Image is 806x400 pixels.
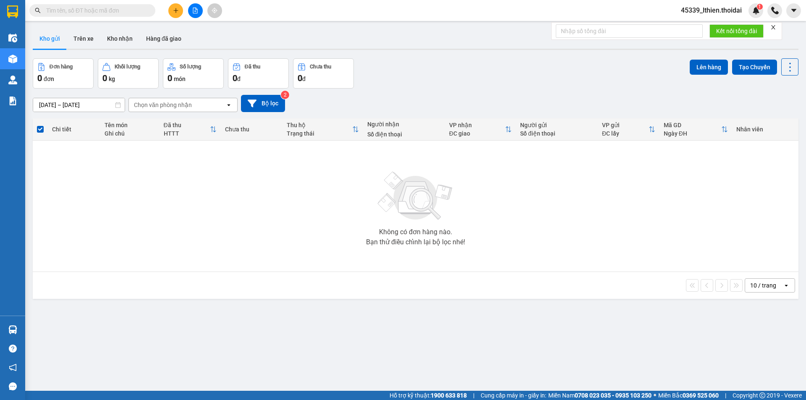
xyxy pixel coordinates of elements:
[664,122,721,128] div: Mã GD
[473,391,474,400] span: |
[228,58,289,89] button: Đã thu0đ
[233,73,237,83] span: 0
[287,122,352,128] div: Thu hộ
[102,73,107,83] span: 0
[287,130,352,137] div: Trạng thái
[33,58,94,89] button: Đơn hàng0đơn
[283,118,363,141] th: Toggle SortBy
[302,76,306,82] span: đ
[44,76,54,82] span: đơn
[790,7,798,14] span: caret-down
[174,76,186,82] span: món
[225,102,232,108] svg: open
[654,394,656,397] span: ⚪️
[33,29,67,49] button: Kho gửi
[575,392,652,399] strong: 0708 023 035 - 0935 103 250
[298,73,302,83] span: 0
[8,325,17,334] img: warehouse-icon
[598,118,659,141] th: Toggle SortBy
[167,73,172,83] span: 0
[237,76,241,82] span: đ
[9,363,17,371] span: notification
[7,5,18,18] img: logo-vxr
[602,122,649,128] div: VP gửi
[109,76,115,82] span: kg
[98,58,159,89] button: Khối lượng0kg
[758,4,761,10] span: 1
[160,118,221,141] th: Toggle SortBy
[139,29,188,49] button: Hàng đã giao
[602,130,649,137] div: ĐC lấy
[374,167,458,225] img: svg+xml;base64,PHN2ZyBjbGFzcz0ibGlzdC1wbHVnX19zdmciIHhtbG5zPSJodHRwOi8vd3d3LnczLm9yZy8yMDAwL3N2Zy...
[783,282,790,289] svg: open
[716,26,757,36] span: Kết nối tổng đài
[105,122,155,128] div: Tên món
[33,98,125,112] input: Select a date range.
[736,126,794,133] div: Nhân viên
[750,281,776,290] div: 10 / trang
[52,126,96,133] div: Chi tiết
[212,8,217,13] span: aim
[8,76,17,84] img: warehouse-icon
[164,130,210,137] div: HTTT
[192,8,198,13] span: file-add
[9,345,17,353] span: question-circle
[8,55,17,63] img: warehouse-icon
[164,122,210,128] div: Đã thu
[168,3,183,18] button: plus
[241,95,285,112] button: Bộ lọc
[8,34,17,42] img: warehouse-icon
[548,391,652,400] span: Miền Nam
[770,24,776,30] span: close
[366,239,465,246] div: Bạn thử điều chỉnh lại bộ lọc nhé!
[310,64,331,70] div: Chưa thu
[367,121,441,128] div: Người nhận
[674,5,748,16] span: 45339_lthien.thoidai
[225,126,278,133] div: Chưa thu
[683,392,719,399] strong: 0369 525 060
[293,58,354,89] button: Chưa thu0đ
[520,130,594,137] div: Số điện thoại
[46,6,145,15] input: Tìm tên, số ĐT hoặc mã đơn
[664,130,721,137] div: Ngày ĐH
[67,29,100,49] button: Trên xe
[752,7,760,14] img: icon-new-feature
[390,391,467,400] span: Hỗ trợ kỹ thuật:
[379,229,452,235] div: Không có đơn hàng nào.
[759,392,765,398] span: copyright
[449,122,505,128] div: VP nhận
[556,24,703,38] input: Nhập số tổng đài
[281,91,289,99] sup: 2
[134,101,192,109] div: Chọn văn phòng nhận
[481,391,546,400] span: Cung cấp máy in - giấy in:
[180,64,201,70] div: Số lượng
[786,3,801,18] button: caret-down
[188,3,203,18] button: file-add
[658,391,719,400] span: Miền Bắc
[163,58,224,89] button: Số lượng0món
[520,122,594,128] div: Người gửi
[37,73,42,83] span: 0
[367,131,441,138] div: Số điện thoại
[115,64,140,70] div: Khối lượng
[207,3,222,18] button: aim
[725,391,726,400] span: |
[431,392,467,399] strong: 1900 633 818
[757,4,763,10] sup: 1
[173,8,179,13] span: plus
[9,382,17,390] span: message
[771,7,779,14] img: phone-icon
[50,64,73,70] div: Đơn hàng
[245,64,260,70] div: Đã thu
[732,60,777,75] button: Tạo Chuyến
[100,29,139,49] button: Kho nhận
[449,130,505,137] div: ĐC giao
[659,118,732,141] th: Toggle SortBy
[8,97,17,105] img: solution-icon
[105,130,155,137] div: Ghi chú
[709,24,764,38] button: Kết nối tổng đài
[445,118,516,141] th: Toggle SortBy
[35,8,41,13] span: search
[690,60,728,75] button: Lên hàng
